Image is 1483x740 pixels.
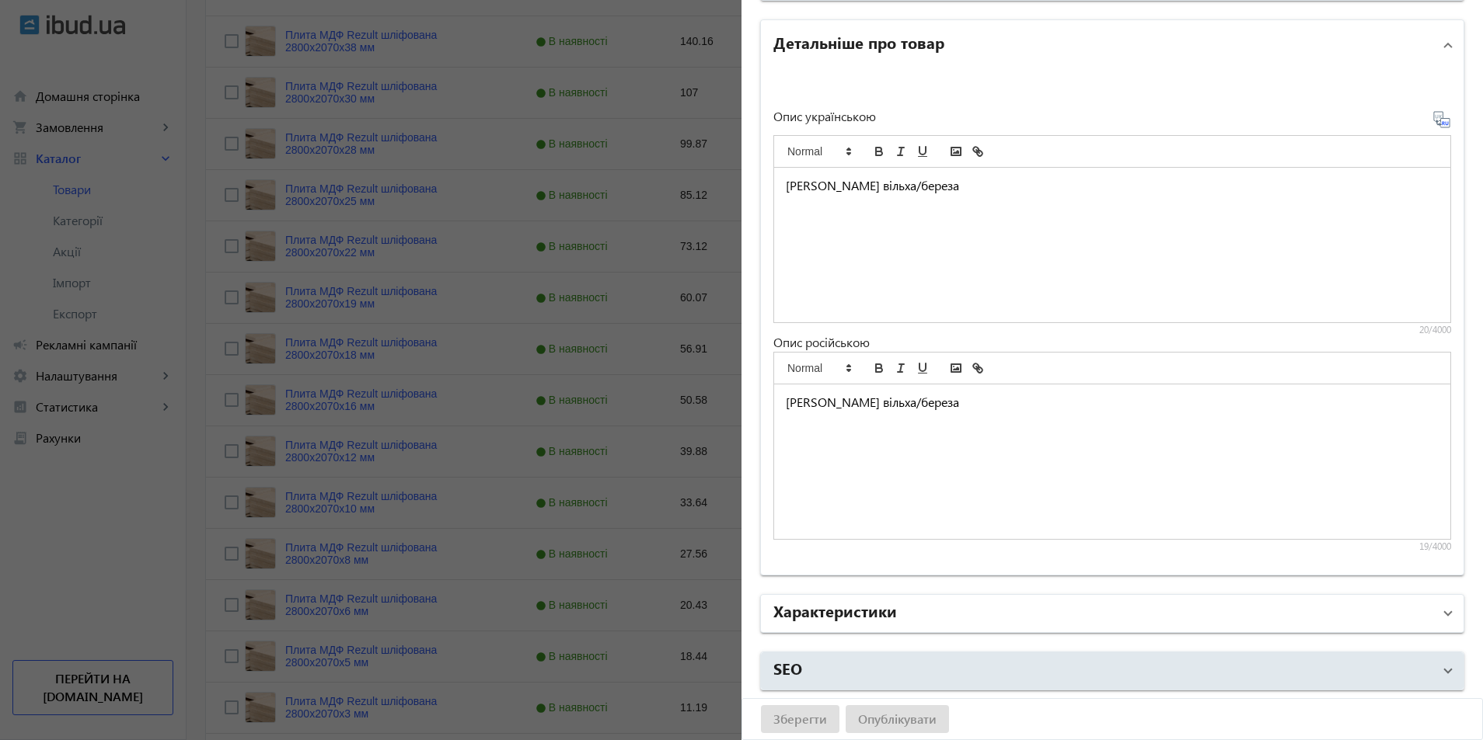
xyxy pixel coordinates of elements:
mat-expansion-panel-header: SEO [761,652,1464,690]
h2: Детальніше про товар [773,31,944,53]
button: underline [912,142,933,161]
mat-expansion-panel-header: Детальніше про товар [761,20,1464,70]
button: bold [868,142,890,161]
span: Опис російською [773,334,870,350]
h2: SEO [773,657,802,679]
span: Опис українською [773,108,876,124]
button: link [967,142,989,161]
div: 19/4000 [773,540,1451,553]
button: bold [868,359,890,377]
span: [PERSON_NAME] вільха/береза [786,394,959,410]
mat-expansion-panel-header: Характеристики [761,595,1464,632]
button: italic [890,359,912,377]
button: link [967,359,989,377]
button: image [945,359,967,377]
button: italic [890,142,912,161]
div: Детальніше про товар [761,70,1464,575]
h2: Характеристики [773,599,897,621]
svg-icon: Перекласти на рос. [1432,110,1451,129]
span: [PERSON_NAME] вільха/береза [786,177,959,193]
button: underline [912,359,933,377]
div: 20/4000 [773,324,1451,336]
button: image [945,142,967,161]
